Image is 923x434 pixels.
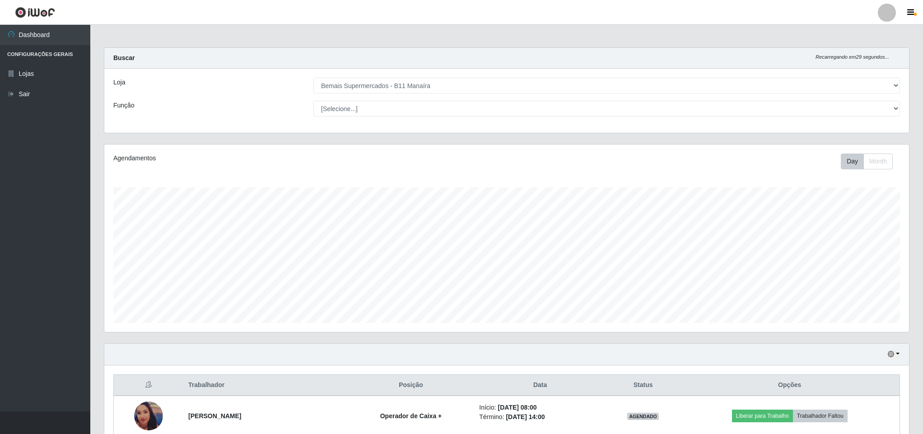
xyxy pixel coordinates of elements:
label: Função [113,101,135,110]
time: [DATE] 14:00 [506,413,545,420]
button: Month [863,154,893,169]
th: Status [606,375,680,396]
button: Trabalhador Faltou [793,410,848,422]
th: Trabalhador [183,375,348,396]
label: Loja [113,78,125,87]
span: AGENDADO [627,413,659,420]
strong: Buscar [113,54,135,61]
th: Opções [680,375,900,396]
button: Day [841,154,864,169]
div: First group [841,154,893,169]
img: 1738963507457.jpeg [134,401,163,430]
th: Posição [348,375,474,396]
li: Término: [479,412,601,422]
div: Toolbar with button groups [841,154,900,169]
div: Agendamentos [113,154,433,163]
strong: Operador de Caixa + [380,412,442,420]
button: Liberar para Trabalho [732,410,793,422]
img: CoreUI Logo [15,7,55,18]
th: Data [474,375,606,396]
i: Recarregando em 29 segundos... [816,54,889,60]
li: Início: [479,403,601,412]
strong: [PERSON_NAME] [188,412,241,420]
time: [DATE] 08:00 [498,404,537,411]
